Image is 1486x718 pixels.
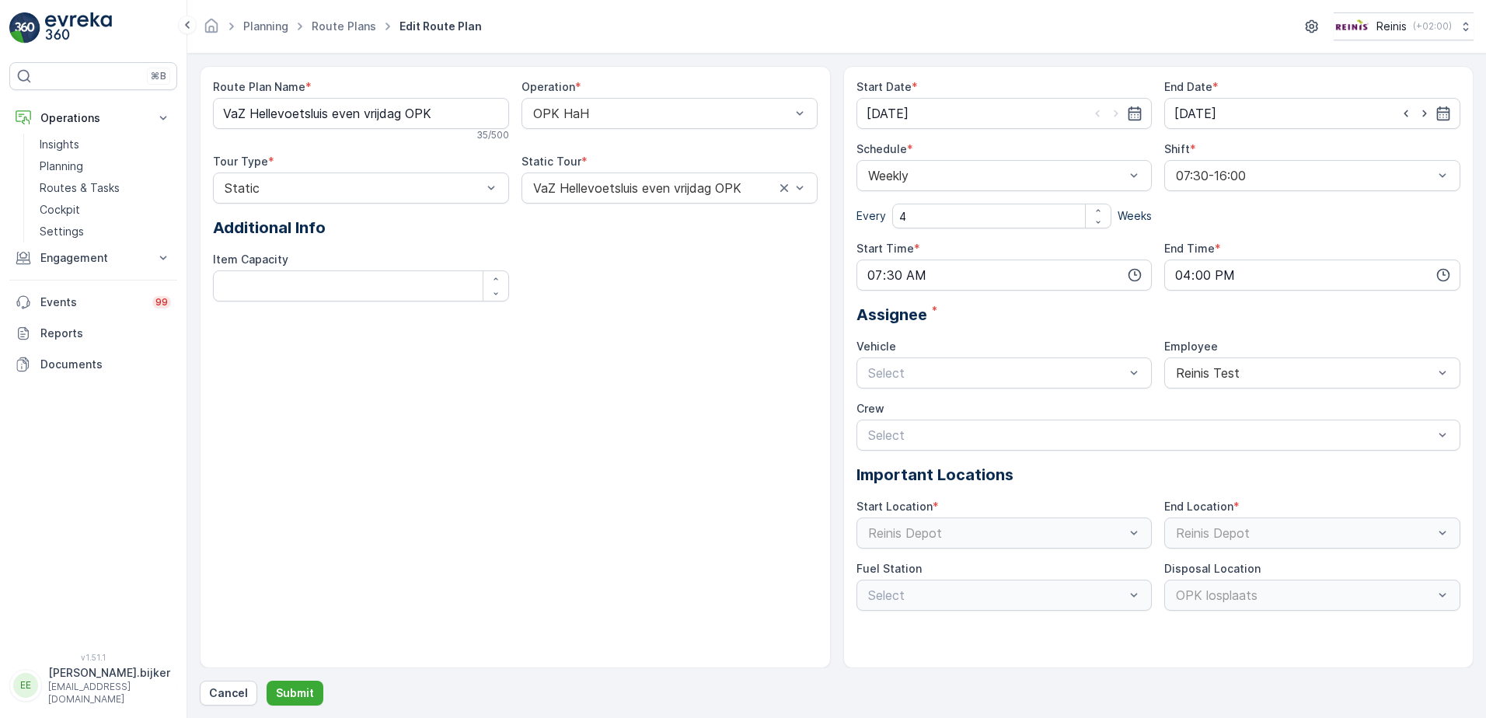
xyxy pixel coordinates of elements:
span: Assignee [856,303,927,326]
label: End Date [1164,80,1212,93]
p: Cancel [209,685,248,701]
p: Engagement [40,250,146,266]
div: EE [13,673,38,698]
label: Start Time [856,242,914,255]
a: Planning [33,155,177,177]
p: Planning [40,159,83,174]
label: Start Location [856,500,933,513]
label: End Location [1164,500,1233,513]
label: Operation [521,80,575,93]
p: 99 [155,296,168,308]
p: Submit [276,685,314,701]
a: Documents [9,349,177,380]
p: Insights [40,137,79,152]
a: Cockpit [33,199,177,221]
label: Start Date [856,80,912,93]
input: dd/mm/yyyy [1164,98,1460,129]
button: Submit [267,681,323,706]
button: Operations [9,103,177,134]
input: dd/mm/yyyy [856,98,1153,129]
a: Settings [33,221,177,242]
span: Additional Info [213,216,326,239]
button: Reinis(+02:00) [1334,12,1474,40]
label: Shift [1164,142,1190,155]
a: Events99 [9,287,177,318]
p: ( +02:00 ) [1413,20,1452,33]
label: Schedule [856,142,907,155]
label: End Time [1164,242,1215,255]
a: Insights [33,134,177,155]
a: Reports [9,318,177,349]
p: ⌘B [151,70,166,82]
a: Routes & Tasks [33,177,177,199]
a: Planning [243,19,288,33]
label: Item Capacity [213,253,288,266]
p: Routes & Tasks [40,180,120,196]
p: Operations [40,110,146,126]
button: Cancel [200,681,257,706]
p: Every [856,208,886,224]
p: [EMAIL_ADDRESS][DOMAIN_NAME] [48,681,170,706]
p: Documents [40,357,171,372]
button: EE[PERSON_NAME].bijker[EMAIL_ADDRESS][DOMAIN_NAME] [9,665,177,706]
p: Reinis [1376,19,1407,34]
p: [PERSON_NAME].bijker [48,665,170,681]
label: Tour Type [213,155,268,168]
span: Edit Route Plan [396,19,485,34]
label: Disposal Location [1164,562,1261,575]
img: logo_light-DOdMpM7g.png [45,12,112,44]
a: Route Plans [312,19,376,33]
label: Fuel Station [856,562,922,575]
span: v 1.51.1 [9,653,177,662]
p: Events [40,295,143,310]
p: Select [868,364,1125,382]
p: Select [868,426,1434,444]
label: Static Tour [521,155,581,168]
label: Crew [856,402,884,415]
p: Weeks [1118,208,1152,224]
label: Vehicle [856,340,896,353]
label: Route Plan Name [213,80,305,93]
label: Employee [1164,340,1218,353]
p: Cockpit [40,202,80,218]
a: Homepage [203,23,220,37]
img: Reinis-Logo-Vrijstaand_Tekengebied-1-copy2_aBO4n7j.png [1334,18,1370,35]
img: logo [9,12,40,44]
p: 35 / 500 [476,129,509,141]
p: Settings [40,224,84,239]
p: Important Locations [856,463,1461,486]
p: Reports [40,326,171,341]
button: Engagement [9,242,177,274]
